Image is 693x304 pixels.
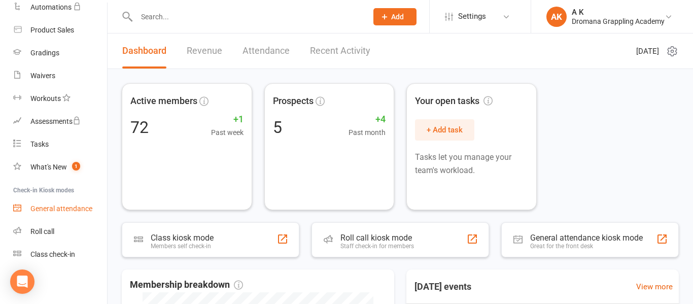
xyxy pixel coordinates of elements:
[30,140,49,148] div: Tasks
[13,87,107,110] a: Workouts
[30,49,59,57] div: Gradings
[636,281,673,293] a: View more
[546,7,567,27] div: AK
[13,42,107,64] a: Gradings
[13,156,107,179] a: What's New1
[30,72,55,80] div: Waivers
[13,220,107,243] a: Roll call
[415,119,474,141] button: + Add task
[13,19,107,42] a: Product Sales
[273,94,314,109] span: Prospects
[530,243,643,250] div: Great for the front desk
[30,26,74,34] div: Product Sales
[373,8,417,25] button: Add
[30,94,61,103] div: Workouts
[30,3,72,11] div: Automations
[13,243,107,266] a: Class kiosk mode
[13,197,107,220] a: General attendance kiosk mode
[340,233,414,243] div: Roll call kiosk mode
[273,119,282,136] div: 5
[572,8,665,17] div: A K
[130,278,243,292] span: Membership breakdown
[30,117,81,125] div: Assessments
[151,243,214,250] div: Members self check-in
[187,33,222,69] a: Revenue
[415,151,528,177] p: Tasks let you manage your team's workload.
[211,127,244,138] span: Past week
[636,45,659,57] span: [DATE]
[415,94,493,109] span: Your open tasks
[130,119,149,136] div: 72
[151,233,214,243] div: Class kiosk mode
[130,94,197,109] span: Active members
[13,133,107,156] a: Tasks
[349,112,386,127] span: +4
[30,250,75,258] div: Class check-in
[122,33,166,69] a: Dashboard
[13,64,107,87] a: Waivers
[30,205,92,213] div: General attendance
[211,112,244,127] span: +1
[133,10,360,24] input: Search...
[572,17,665,26] div: Dromana Grappling Academy
[406,278,479,296] h3: [DATE] events
[10,269,34,294] div: Open Intercom Messenger
[242,33,290,69] a: Attendance
[458,5,486,28] span: Settings
[349,127,386,138] span: Past month
[72,162,80,171] span: 1
[13,110,107,133] a: Assessments
[530,233,643,243] div: General attendance kiosk mode
[340,243,414,250] div: Staff check-in for members
[391,13,404,21] span: Add
[30,163,67,171] div: What's New
[30,227,54,235] div: Roll call
[310,33,370,69] a: Recent Activity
